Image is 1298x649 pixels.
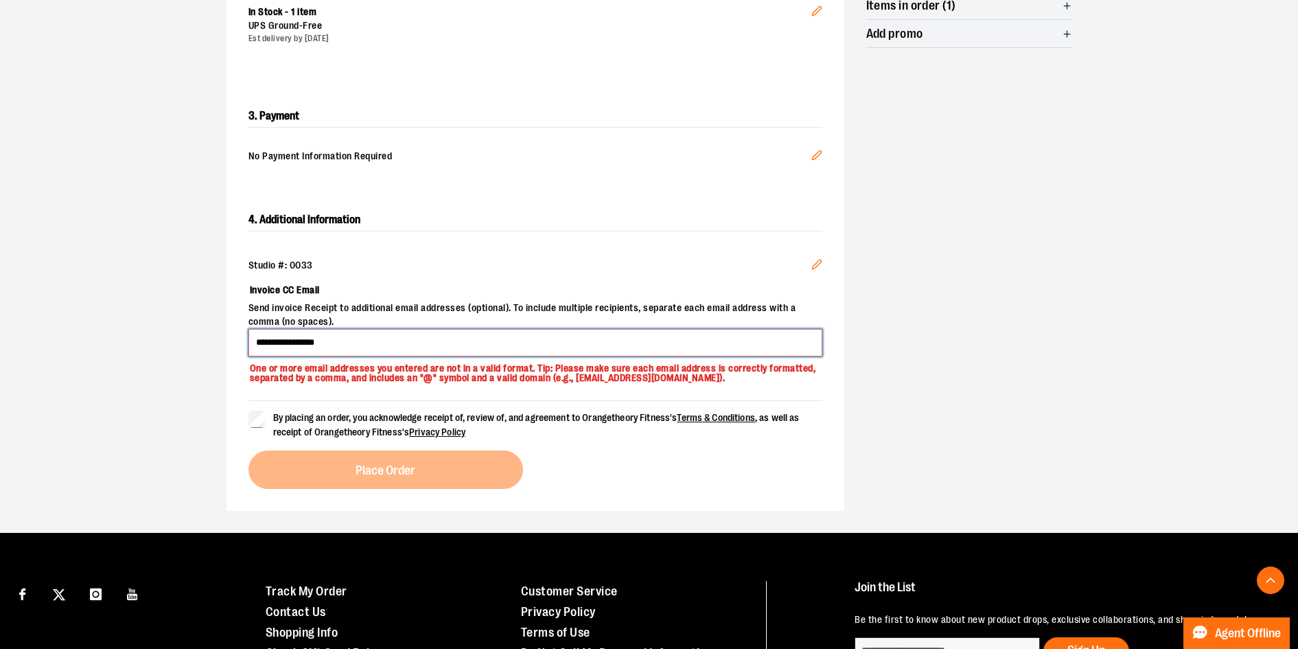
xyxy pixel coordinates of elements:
[303,20,322,31] span: Free
[248,356,822,384] p: One or more email addresses you entered are not in a valid format. Tip: Please make sure each ema...
[866,27,923,41] span: Add promo
[800,139,833,176] button: Edit
[521,584,618,598] a: Customer Service
[266,584,347,598] a: Track My Order
[266,605,326,619] a: Contact Us
[248,259,822,273] div: Studio #: 0033
[248,150,811,165] span: No Payment Information Required
[248,411,265,427] input: By placing an order, you acknowledge receipt of, review of, and agreement to Orangetheory Fitness...
[84,581,108,605] a: Visit our Instagram page
[1183,617,1290,649] button: Agent Offline
[248,278,822,301] label: Invoice CC Email
[800,248,833,285] button: Edit
[10,581,34,605] a: Visit our Facebook page
[53,589,65,601] img: Twitter
[677,412,755,423] a: Terms & Conditions
[521,605,596,619] a: Privacy Policy
[248,301,822,329] span: Send invoice Receipt to additional email addresses (optional). To include multiple recipients, se...
[47,581,71,605] a: Visit our X page
[855,613,1266,627] p: Be the first to know about new product drops, exclusive collaborations, and shopping events!
[521,626,590,639] a: Terms of Use
[248,209,822,231] h2: 4. Additional Information
[248,5,811,19] div: In Stock - 1 item
[266,626,338,639] a: Shopping Info
[273,412,800,437] span: By placing an order, you acknowledge receipt of, review of, and agreement to Orangetheory Fitness...
[1257,567,1284,594] button: Back To Top
[866,20,1072,47] button: Add promo
[855,581,1266,606] h4: Join the List
[121,581,145,605] a: Visit our Youtube page
[248,19,811,33] div: UPS Ground -
[248,33,811,45] div: Est delivery by [DATE]
[409,426,465,437] a: Privacy Policy
[1215,627,1281,640] span: Agent Offline
[248,105,822,128] h2: 3. Payment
